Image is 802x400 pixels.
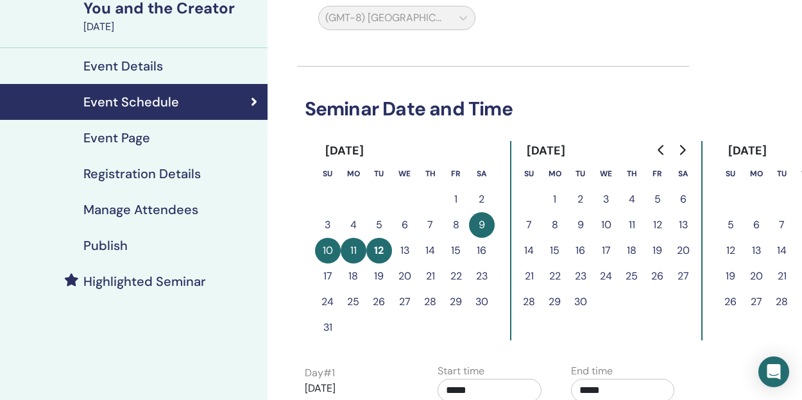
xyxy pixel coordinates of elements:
th: Monday [341,161,366,187]
button: 31 [315,315,341,340]
button: 19 [718,263,744,289]
th: Thursday [619,161,645,187]
button: 21 [769,263,795,289]
button: 22 [443,263,469,289]
button: 2 [469,187,495,212]
button: 15 [443,238,469,263]
button: 22 [542,263,568,289]
button: 13 [670,212,696,238]
button: 19 [645,238,670,263]
button: 21 [418,263,443,289]
button: 4 [619,187,645,212]
button: 18 [619,238,645,263]
button: 20 [744,263,769,289]
button: 5 [645,187,670,212]
th: Tuesday [769,161,795,187]
th: Wednesday [593,161,619,187]
button: 26 [645,263,670,289]
button: 25 [619,263,645,289]
button: 27 [670,263,696,289]
button: 4 [341,212,366,238]
button: 3 [593,187,619,212]
button: 17 [593,238,619,263]
th: Monday [542,161,568,187]
button: 12 [366,238,392,263]
button: 17 [315,263,341,289]
button: 7 [418,212,443,238]
button: 6 [670,187,696,212]
button: 7 [769,212,795,238]
th: Friday [645,161,670,187]
button: 23 [568,263,593,289]
th: Tuesday [366,161,392,187]
label: Day # 1 [305,365,335,381]
button: 21 [516,263,542,289]
h4: Manage Attendees [83,202,198,217]
button: 20 [392,263,418,289]
button: 27 [744,289,769,315]
button: 18 [341,263,366,289]
button: 26 [366,289,392,315]
div: [DATE] [718,141,778,161]
button: 13 [744,238,769,263]
button: 3 [315,212,341,238]
button: 25 [341,289,366,315]
button: 5 [718,212,744,238]
button: 23 [469,263,495,289]
button: 26 [718,289,744,315]
button: 6 [744,212,769,238]
button: 14 [516,238,542,263]
th: Monday [744,161,769,187]
th: Sunday [516,161,542,187]
h4: Publish [83,238,128,253]
button: 10 [315,238,341,263]
th: Thursday [418,161,443,187]
button: 24 [593,263,619,289]
button: 29 [443,289,469,315]
p: [DATE] [305,381,409,396]
th: Tuesday [568,161,593,187]
h4: Event Page [83,130,150,146]
label: End time [571,363,613,379]
button: 10 [593,212,619,238]
button: 16 [469,238,495,263]
button: 16 [568,238,593,263]
button: Go to next month [672,137,692,163]
button: 14 [769,238,795,263]
th: Sunday [315,161,341,187]
div: [DATE] [83,19,260,35]
button: 8 [542,212,568,238]
button: 1 [443,187,469,212]
button: 6 [392,212,418,238]
button: 28 [516,289,542,315]
button: 20 [670,238,696,263]
th: Friday [443,161,469,187]
div: [DATE] [315,141,375,161]
button: 29 [542,289,568,315]
button: 11 [341,238,366,263]
button: 8 [443,212,469,238]
h4: Event Schedule [83,94,179,110]
button: 12 [718,238,744,263]
button: 2 [568,187,593,212]
h4: Highlighted Seminar [83,274,206,289]
button: 24 [315,289,341,315]
button: 9 [469,212,495,238]
label: Start time [438,363,484,379]
th: Wednesday [392,161,418,187]
button: 14 [418,238,443,263]
button: 11 [619,212,645,238]
button: 9 [568,212,593,238]
div: [DATE] [516,141,576,161]
button: 30 [469,289,495,315]
button: 13 [392,238,418,263]
h4: Event Details [83,58,163,74]
th: Saturday [670,161,696,187]
button: 15 [542,238,568,263]
button: 27 [392,289,418,315]
button: 12 [645,212,670,238]
button: 28 [769,289,795,315]
button: 19 [366,263,392,289]
h4: Registration Details [83,166,201,181]
button: 5 [366,212,392,238]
